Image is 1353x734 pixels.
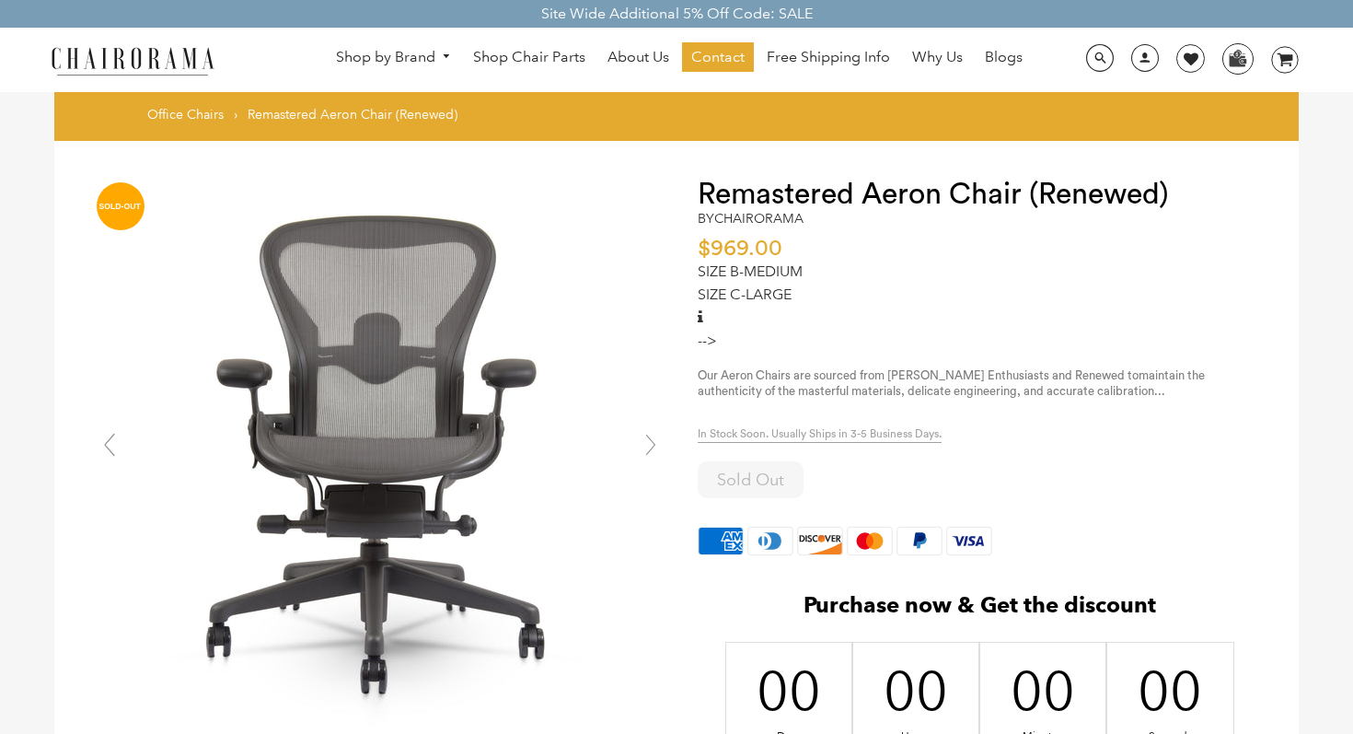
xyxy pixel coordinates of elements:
[147,106,224,122] a: Office Chairs
[903,42,972,72] a: Why Us
[912,48,963,67] span: Why Us
[682,42,754,72] a: Contact
[598,42,678,72] a: About Us
[327,43,461,72] a: Shop by Brand
[248,106,457,122] span: Remastered Aeron Chair (Renewed)
[698,238,782,260] span: $969.00
[985,48,1023,67] span: Blogs
[1223,44,1252,72] img: WhatsApp_Image_2024-07-12_at_16.23.01.webp
[473,48,585,67] span: Shop Chair Parts
[976,42,1032,72] a: Blogs
[698,592,1263,628] h2: Purchase now & Get the discount
[698,211,804,227] h2: by
[40,44,225,76] img: chairorama
[698,461,804,498] button: Sold Out
[902,655,930,727] div: 00
[698,427,942,443] span: In Stock Soon. Usually Ships in 3-5 Business Days.
[698,369,1139,381] span: Our Aeron Chairs are sourced from [PERSON_NAME] Enthusiasts and Renewed to
[757,42,899,72] a: Free Shipping Info
[1156,655,1184,727] div: 00
[717,470,784,490] span: Sold Out
[698,262,803,280] a: SIZE B-MEDIUM
[464,42,595,72] a: Shop Chair Parts
[303,42,1056,76] nav: DesktopNavigation
[714,210,804,227] a: chairorama
[691,48,745,67] span: Contact
[1029,655,1057,727] div: 00
[234,106,237,122] span: ›
[698,178,1263,211] h1: Remastered Aeron Chair (Renewed)
[775,655,803,727] div: 00
[607,48,669,67] span: About Us
[767,48,890,67] span: Free Shipping Info
[698,285,792,303] a: SIZE C-LARGE
[104,178,656,730] img: Remastered Aeron Chair (Renewed) - chairorama
[98,202,141,211] text: SOLD-OUT
[147,106,464,132] nav: breadcrumbs
[104,444,656,461] a: Remastered Aeron Chair (Renewed) - chairorama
